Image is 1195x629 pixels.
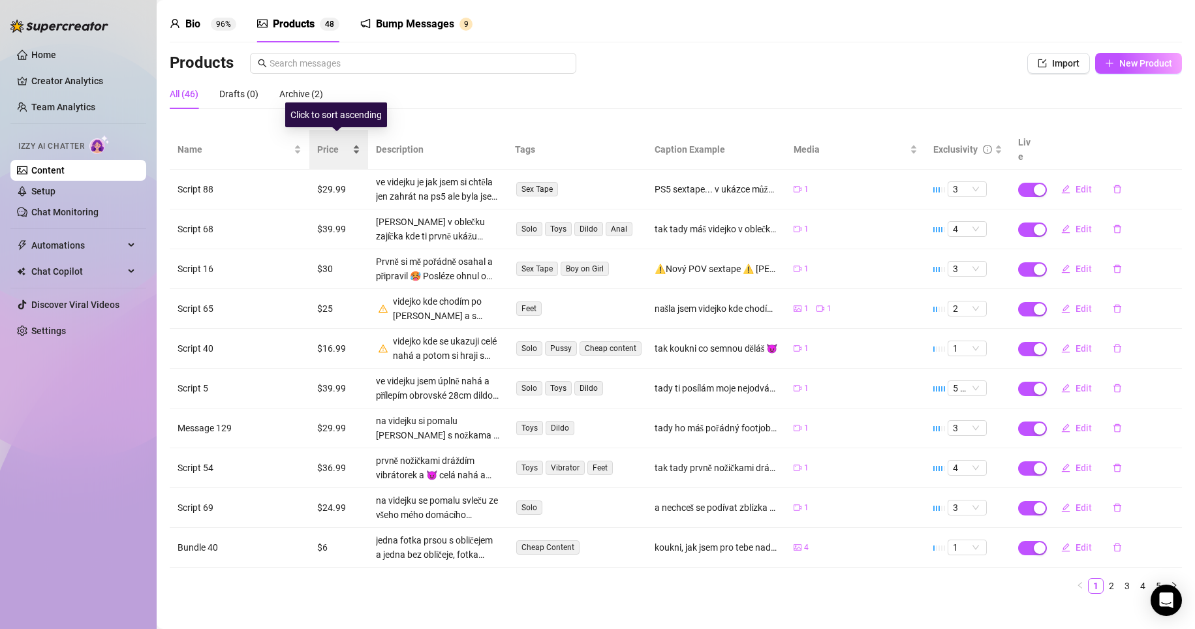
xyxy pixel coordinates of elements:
[827,303,831,315] span: 1
[1113,344,1122,353] span: delete
[794,424,801,432] span: video-camera
[953,222,982,236] span: 4
[279,87,323,101] div: Archive (2)
[1095,53,1182,74] button: New Product
[1119,58,1172,69] span: New Product
[1113,224,1122,234] span: delete
[170,488,309,528] td: Script 69
[309,369,368,408] td: $39.99
[655,341,778,356] div: tak koukni co semnou děláš 😈
[1113,463,1122,472] span: delete
[794,305,801,313] span: picture
[1061,304,1070,313] span: edit
[953,500,982,515] span: 3
[170,329,309,369] td: Script 40
[1076,264,1092,274] span: Edit
[170,53,234,74] h3: Products
[170,369,309,408] td: Script 5
[376,215,500,243] div: [PERSON_NAME] v oblečku zajíčka kde ti prvně ukážu zadeček a potom si dám analní količek do zadeč...
[1166,578,1182,594] button: right
[574,381,603,395] span: Dildo
[546,421,574,435] span: Dildo
[1061,543,1070,552] span: edit
[1051,338,1102,359] button: Edit
[1104,579,1119,593] a: 2
[804,502,809,514] span: 1
[516,461,543,475] span: Toys
[1113,384,1122,393] span: delete
[1119,578,1135,594] li: 3
[170,448,309,488] td: Script 54
[219,87,258,101] div: Drafts (0)
[804,382,809,395] span: 1
[309,170,368,209] td: $29.99
[1051,537,1102,558] button: Edit
[1102,378,1132,399] button: delete
[1102,537,1132,558] button: delete
[185,16,200,32] div: Bio
[1076,581,1084,589] span: left
[1166,578,1182,594] li: Next Page
[1051,219,1102,239] button: Edit
[170,170,309,209] td: Script 88
[379,344,388,353] span: warning
[786,130,925,170] th: Media
[317,142,350,157] span: Price
[1051,258,1102,279] button: Edit
[1102,418,1132,438] button: delete
[464,20,469,29] span: 9
[309,130,368,170] th: Price
[31,186,55,196] a: Setup
[953,421,982,435] span: 3
[516,421,543,435] span: Toys
[655,222,779,236] div: tak tady máš videjko v oblečku zajíčka kde ti prvně ukážu zadeček a potom si dám analní količek d...
[655,540,779,555] div: koukni, jak jsem pro tebe nadržená zlato😝 musím se fotit a osahávat, není to málo?😈
[273,16,315,32] div: Products
[170,87,198,101] div: All (46)
[804,263,809,275] span: 1
[1051,418,1102,438] button: Edit
[285,102,387,127] div: Click to sort ascending
[17,267,25,276] img: Chat Copilot
[1102,497,1132,518] button: delete
[170,289,309,329] td: Script 65
[1051,179,1102,200] button: Edit
[794,142,907,157] span: Media
[507,130,647,170] th: Tags
[309,209,368,249] td: $39.99
[794,464,801,472] span: video-camera
[309,249,368,289] td: $30
[655,301,779,316] div: našla jsem videjko kde chodím po štyrech a s kamerou na ponožky 😈
[320,18,339,31] sup: 48
[794,544,801,551] span: picture
[516,222,542,236] span: Solo
[1072,578,1088,594] li: Previous Page
[1102,298,1132,319] button: delete
[804,343,809,355] span: 1
[804,542,809,554] span: 4
[309,408,368,448] td: $29.99
[89,135,110,154] img: AI Chatter
[1076,383,1092,393] span: Edit
[655,461,779,475] div: tak tady prvně nožičkami dráždím vibrátorek a 😈 celá nahá a potom ho vykouřím pořádně 😈 a na konc...
[258,59,267,68] span: search
[376,16,454,32] div: Bump Messages
[1151,579,1166,593] a: 5
[1136,579,1150,593] a: 4
[794,384,801,392] span: video-camera
[170,528,309,568] td: Bundle 40
[393,294,500,323] div: videjko kde chodím po [PERSON_NAME] a s kamerou na ponožky 😈plus fotečka nožiček
[1051,378,1102,399] button: Edit
[309,329,368,369] td: $16.99
[516,182,558,196] span: Sex Tape
[655,381,779,395] div: tady ti posílám moje nejodvážnější videjko co tady u mě kdy uvidíš hrátky s 28 cm dildem přilepen...
[655,262,779,276] div: ⚠️Nový POV sextape ⚠️ [PERSON_NAME] jak mě našel připravenou už v županu na něho 🤭 ☀️VŠE UVIDÍŠ Z...
[270,56,568,70] input: Search messages
[31,207,99,217] a: Chat Monitoring
[376,374,500,403] div: ve videjku jsem úplně nahá a přílepím obrovské 28cm dildo na okno snad mě tam nikdo neviděl ale b...
[580,341,642,356] span: Cheap content
[1113,543,1122,552] span: delete
[1051,298,1102,319] button: Edit
[655,182,779,196] div: PS5 sextape... v ukázce můžeš vidět jak to celé probíhalo a skvěle mě udělal.. PS. KAŽDÁ SLEVA ZM...
[655,500,779,515] div: a nechceš se podívat zblízka na to jak si hezky naplácam na zadeček dokud není červený a potom če...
